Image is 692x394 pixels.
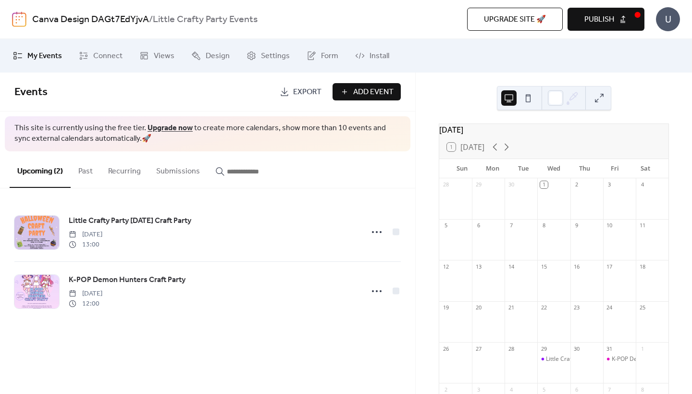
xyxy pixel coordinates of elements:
[475,222,482,229] div: 6
[656,7,680,31] div: U
[573,181,581,188] div: 2
[14,82,48,103] span: Events
[484,14,546,25] span: Upgrade site 🚀
[153,11,258,29] b: Little Crafty Party Events
[540,263,547,270] div: 15
[573,304,581,311] div: 23
[69,240,102,250] span: 13:00
[184,43,237,69] a: Design
[573,222,581,229] div: 9
[370,50,389,62] span: Install
[442,263,449,270] div: 12
[293,86,321,98] span: Export
[6,43,69,69] a: My Events
[72,43,130,69] a: Connect
[540,304,547,311] div: 22
[148,151,208,187] button: Submissions
[568,8,644,31] button: Publish
[639,263,646,270] div: 18
[507,263,515,270] div: 14
[507,345,515,352] div: 28
[467,8,563,31] button: Upgrade site 🚀
[569,159,600,178] div: Thu
[639,386,646,393] div: 8
[603,355,636,363] div: K-POP Demon Hunters Craft Party
[69,230,102,240] span: [DATE]
[10,151,71,188] button: Upcoming (2)
[606,222,613,229] div: 10
[573,386,581,393] div: 6
[71,151,100,187] button: Past
[69,215,191,227] a: Little Crafty Party [DATE] Craft Party
[507,222,515,229] div: 7
[148,121,193,135] a: Upgrade now
[27,50,62,62] span: My Events
[600,159,630,178] div: Fri
[606,263,613,270] div: 17
[639,304,646,311] div: 25
[507,181,515,188] div: 30
[261,50,290,62] span: Settings
[507,386,515,393] div: 4
[272,83,329,100] a: Export
[12,12,26,27] img: logo
[206,50,230,62] span: Design
[32,11,149,29] a: Canva Design DAGt7EdYjvA
[353,86,394,98] span: Add Event
[630,159,661,178] div: Sat
[333,83,401,100] button: Add Event
[69,289,102,299] span: [DATE]
[606,304,613,311] div: 24
[478,159,508,178] div: Mon
[348,43,396,69] a: Install
[100,151,148,187] button: Recurring
[507,304,515,311] div: 21
[132,43,182,69] a: Views
[475,263,482,270] div: 13
[475,181,482,188] div: 29
[606,181,613,188] div: 3
[442,345,449,352] div: 26
[154,50,174,62] span: Views
[639,222,646,229] div: 11
[540,222,547,229] div: 8
[537,355,570,363] div: Little Crafty Party Halloween Craft Party
[442,222,449,229] div: 5
[573,263,581,270] div: 16
[442,386,449,393] div: 2
[321,50,338,62] span: Form
[69,274,185,286] a: K-POP Demon Hunters Craft Party
[606,386,613,393] div: 7
[584,14,614,25] span: Publish
[540,181,547,188] div: 1
[539,159,569,178] div: Wed
[442,181,449,188] div: 28
[439,124,668,135] div: [DATE]
[475,345,482,352] div: 27
[442,304,449,311] div: 19
[546,355,643,363] div: Little Crafty Party [DATE] Craft Party
[475,304,482,311] div: 20
[639,345,646,352] div: 1
[299,43,346,69] a: Form
[606,345,613,352] div: 31
[540,345,547,352] div: 29
[149,11,153,29] b: /
[447,159,478,178] div: Sun
[69,299,102,309] span: 12:00
[14,123,401,145] span: This site is currently using the free tier. to create more calendars, show more than 10 events an...
[475,386,482,393] div: 3
[93,50,123,62] span: Connect
[573,345,581,352] div: 30
[540,386,547,393] div: 5
[639,181,646,188] div: 4
[239,43,297,69] a: Settings
[508,159,539,178] div: Tue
